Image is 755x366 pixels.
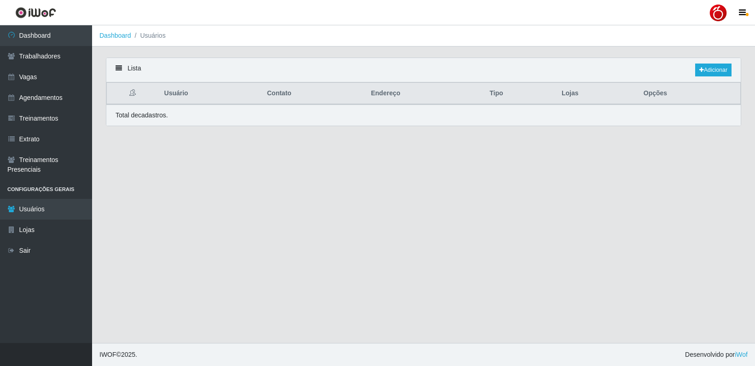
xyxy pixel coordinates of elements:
[15,7,56,18] img: CoreUI Logo
[556,83,638,105] th: Lojas
[99,351,116,358] span: IWOF
[261,83,366,105] th: Contato
[484,83,556,105] th: Tipo
[116,110,168,120] p: Total de cadastros.
[638,83,741,105] th: Opções
[366,83,484,105] th: Endereço
[159,83,261,105] th: Usuário
[695,64,732,76] a: Adicionar
[106,58,741,82] div: Lista
[685,350,748,360] span: Desenvolvido por
[92,25,755,46] nav: breadcrumb
[99,350,137,360] span: © 2025 .
[735,351,748,358] a: iWof
[99,32,131,39] a: Dashboard
[131,31,166,41] li: Usuários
